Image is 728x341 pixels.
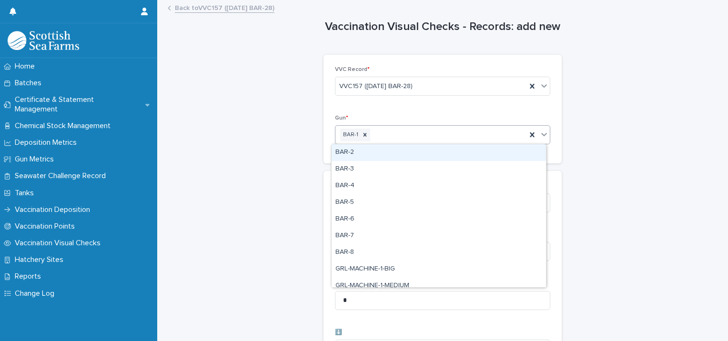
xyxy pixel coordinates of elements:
[11,189,41,198] p: Tanks
[11,205,98,214] p: Vaccination Deposition
[11,95,145,113] p: Certificate & Statement Management
[335,67,370,72] span: VVC Record
[11,239,108,248] p: Vaccination Visual Checks
[11,222,82,231] p: Vaccination Points
[11,138,84,147] p: Deposition Metrics
[11,272,49,281] p: Reports
[332,178,546,194] div: BAR-4
[332,244,546,261] div: BAR-8
[324,20,562,34] h1: Vaccination Visual Checks - Records: add new
[11,289,62,298] p: Change Log
[332,144,546,161] div: BAR-2
[11,255,71,264] p: Hatchery Sites
[175,2,274,13] a: Back toVVC157 ([DATE] BAR-28)
[332,261,546,278] div: GRL-MACHINE-1-BIG
[332,161,546,178] div: BAR-3
[11,62,42,71] p: Home
[335,115,348,121] span: Gun
[11,121,118,130] p: Chemical Stock Management
[8,31,79,50] img: uOABhIYSsOPhGJQdTwEw
[11,79,49,88] p: Batches
[339,81,413,91] span: VVC157 ([DATE] BAR-28)
[332,211,546,228] div: BAR-6
[11,155,61,164] p: Gun Metrics
[340,129,360,141] div: BAR-1
[332,228,546,244] div: BAR-7
[332,278,546,294] div: GRL-MACHINE-1-MEDIUM
[332,194,546,211] div: BAR-5
[335,330,342,335] span: ⬇️
[11,171,113,181] p: Seawater Challenge Record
